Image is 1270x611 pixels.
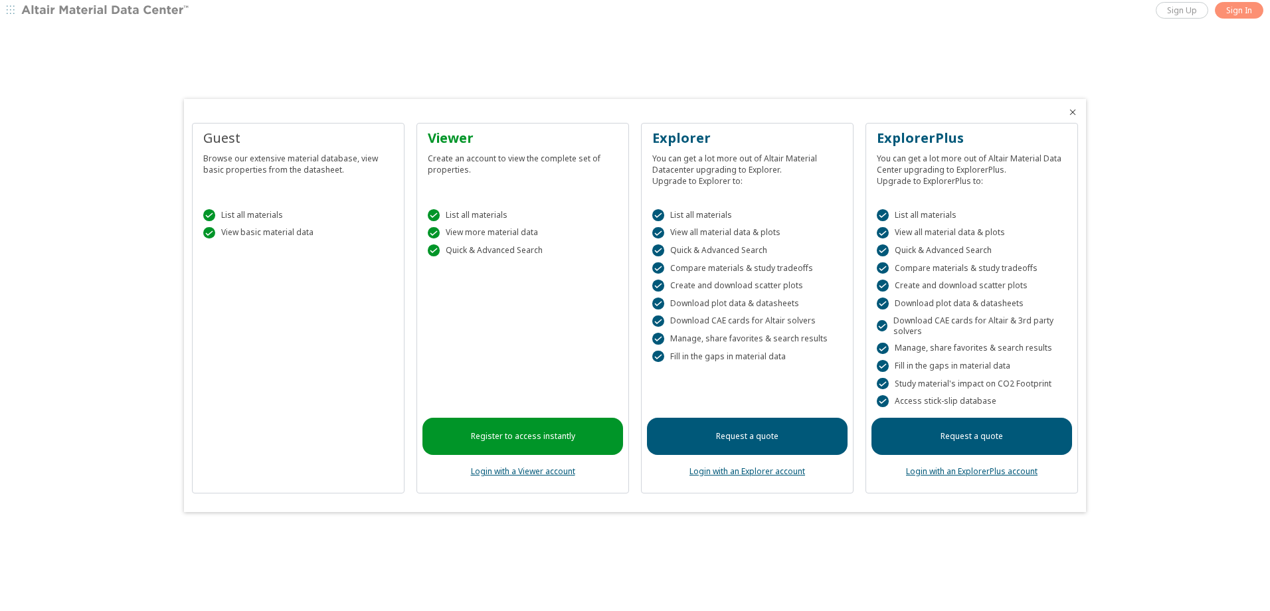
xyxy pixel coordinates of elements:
div: ExplorerPlus [877,129,1067,147]
div:  [877,360,889,372]
div: List all materials [652,209,842,221]
div:  [652,227,664,239]
div:  [652,298,664,309]
a: Login with an Explorer account [689,466,805,477]
div: View all material data & plots [652,227,842,239]
a: Login with a Viewer account [471,466,575,477]
div: Download CAE cards for Altair solvers [652,315,842,327]
div: Quick & Advanced Search [428,244,618,256]
div:  [877,343,889,355]
div:  [877,262,889,274]
div:  [652,262,664,274]
div: View more material data [428,227,618,239]
a: Register to access instantly [422,418,623,455]
div:  [652,209,664,221]
div: Create an account to view the complete set of properties. [428,147,618,175]
div: You can get a lot more out of Altair Material Datacenter upgrading to Explorer. Upgrade to Explor... [652,147,842,187]
div: Create and download scatter plots [877,280,1067,292]
div: View basic material data [203,227,393,239]
div: Fill in the gaps in material data [877,360,1067,372]
div:  [877,378,889,390]
div:  [203,209,215,221]
div: Explorer [652,129,842,147]
div:  [428,244,440,256]
div:  [877,298,889,309]
div: You can get a lot more out of Altair Material Data Center upgrading to ExplorerPlus. Upgrade to E... [877,147,1067,187]
button: Close [1067,107,1078,118]
div: List all materials [428,209,618,221]
div: Download CAE cards for Altair & 3rd party solvers [877,315,1067,337]
div: Create and download scatter plots [652,280,842,292]
div:  [428,227,440,239]
div: Browse our extensive material database, view basic properties from the datasheet. [203,147,393,175]
div: List all materials [877,209,1067,221]
div: List all materials [203,209,393,221]
a: Login with an ExplorerPlus account [906,466,1038,477]
div: Download plot data & datasheets [877,298,1067,309]
div:  [652,333,664,345]
div:  [652,315,664,327]
div:  [877,395,889,407]
div: Quick & Advanced Search [652,244,842,256]
div:  [652,244,664,256]
div:  [652,280,664,292]
div:  [203,227,215,239]
div: Download plot data & datasheets [652,298,842,309]
div:  [877,320,887,332]
a: Request a quote [647,418,848,455]
div: Fill in the gaps in material data [652,351,842,363]
div: Manage, share favorites & search results [652,333,842,345]
a: Request a quote [871,418,1072,455]
div: Viewer [428,129,618,147]
div: Compare materials & study tradeoffs [877,262,1067,274]
div:  [877,280,889,292]
div:  [877,209,889,221]
div: Manage, share favorites & search results [877,343,1067,355]
div: Quick & Advanced Search [877,244,1067,256]
div:  [877,227,889,239]
div:  [652,351,664,363]
div: View all material data & plots [877,227,1067,239]
div: Guest [203,129,393,147]
div: Access stick-slip database [877,395,1067,407]
div:  [877,244,889,256]
div: Study material's impact on CO2 Footprint [877,378,1067,390]
div: Compare materials & study tradeoffs [652,262,842,274]
div:  [428,209,440,221]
